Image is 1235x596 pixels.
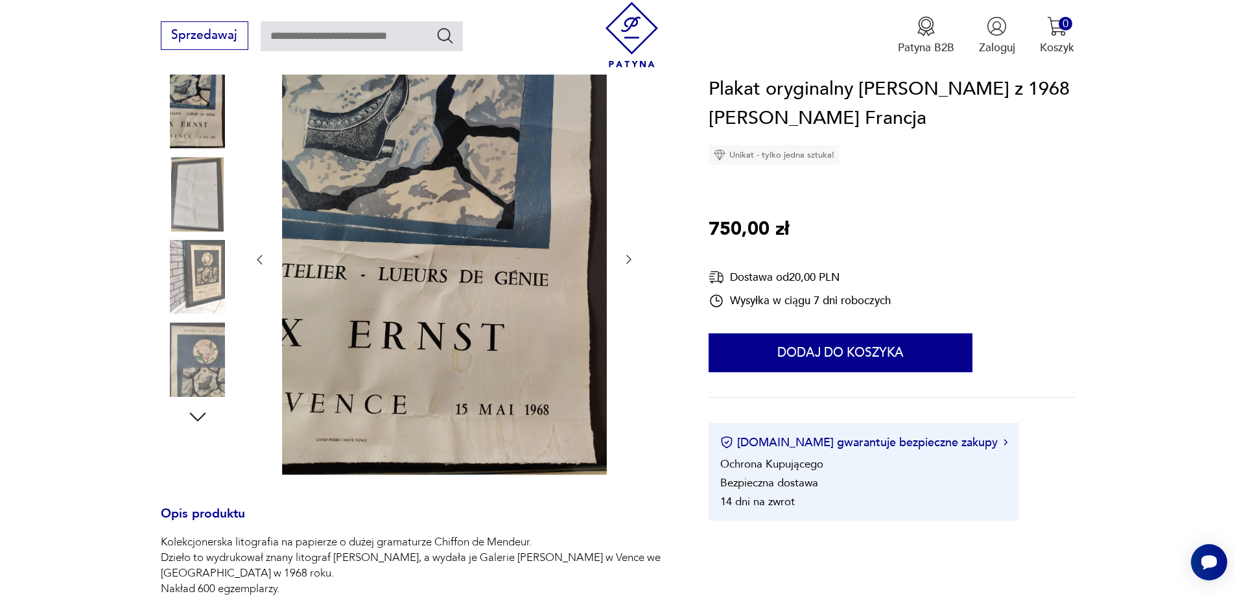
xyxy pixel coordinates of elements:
img: Ikona certyfikatu [720,436,733,449]
h3: Opis produktu [161,509,672,535]
p: Zaloguj [979,40,1015,55]
button: Patyna B2B [898,16,954,55]
div: Dostawa od 20,00 PLN [709,269,891,285]
h1: Plakat oryginalny [PERSON_NAME] z 1968 [PERSON_NAME] Francja [709,75,1074,134]
a: Ikona medaluPatyna B2B [898,16,954,55]
img: Zdjęcie produktu Plakat oryginalny Maxa Ernsta z 1968 r. Vence Francja [282,42,607,475]
button: Zaloguj [979,16,1015,55]
img: Ikona koszyka [1047,16,1067,36]
img: Patyna - sklep z meblami i dekoracjami vintage [599,2,665,67]
div: Unikat - tylko jedna sztuka! [709,145,840,165]
img: Ikona medalu [916,16,936,36]
div: Wysyłka w ciągu 7 dni roboczych [709,293,891,309]
img: Ikona strzałki w prawo [1004,440,1007,446]
button: Szukaj [436,26,454,45]
p: 750,00 zł [709,215,789,244]
p: Koszyk [1040,40,1074,55]
button: Dodaj do koszyka [709,333,972,372]
img: Zdjęcie produktu Plakat oryginalny Maxa Ernsta z 1968 r. Vence Francja [161,157,235,231]
img: Zdjęcie produktu Plakat oryginalny Maxa Ernsta z 1968 r. Vence Francja [161,240,235,314]
button: Sprzedawaj [161,21,248,50]
li: Bezpieczna dostawa [720,475,818,490]
img: Ikonka użytkownika [987,16,1007,36]
iframe: Smartsupp widget button [1191,544,1227,580]
img: Zdjęcie produktu Plakat oryginalny Maxa Ernsta z 1968 r. Vence Francja [161,75,235,149]
a: Sprzedawaj [161,31,248,42]
img: Ikona dostawy [709,269,724,285]
button: [DOMAIN_NAME] gwarantuje bezpieczne zakupy [720,435,1007,451]
div: 0 [1059,17,1072,30]
button: 0Koszyk [1040,16,1074,55]
li: Ochrona Kupującego [720,457,823,471]
img: Ikona diamentu [714,149,725,161]
p: Patyna B2B [898,40,954,55]
img: Zdjęcie produktu Plakat oryginalny Maxa Ernsta z 1968 r. Vence Francja [161,322,235,396]
li: 14 dni na zwrot [720,494,795,509]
